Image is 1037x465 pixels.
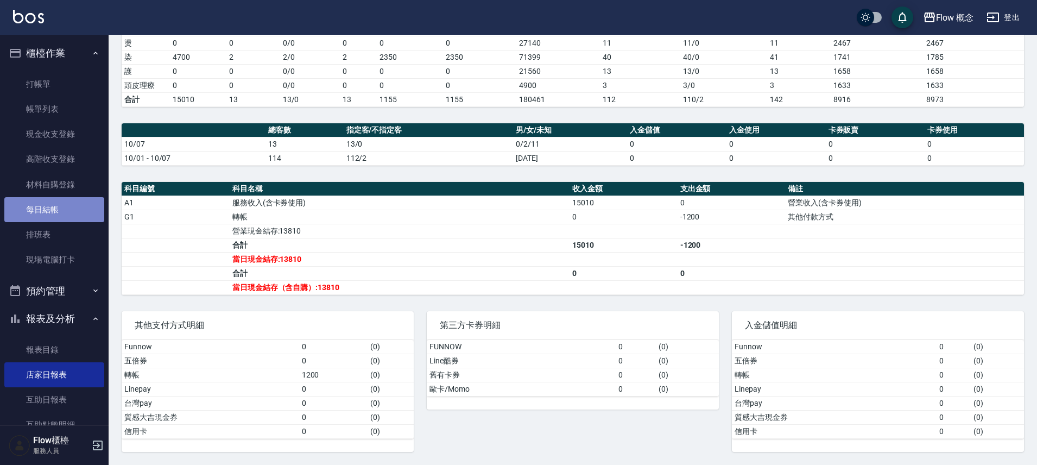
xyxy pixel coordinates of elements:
[627,137,726,151] td: 0
[122,182,1024,295] table: a dense table
[924,36,1024,50] td: 2467
[4,172,104,197] a: 材料自購登錄
[767,64,831,78] td: 13
[925,137,1024,151] td: 0
[680,36,767,50] td: 11 / 0
[891,7,913,28] button: save
[122,123,1024,166] table: a dense table
[971,424,1024,438] td: ( 0 )
[170,36,226,50] td: 0
[170,64,226,78] td: 0
[570,238,678,252] td: 15010
[745,320,1011,331] span: 入金儲值明細
[122,196,230,210] td: A1
[4,387,104,412] a: 互助日報表
[427,354,616,368] td: Line酷券
[732,354,937,368] td: 五倍券
[4,277,104,305] button: 預約管理
[732,410,937,424] td: 質感大吉現金券
[627,123,726,137] th: 入金儲值
[831,64,924,78] td: 1658
[122,50,170,64] td: 染
[516,78,599,92] td: 4900
[377,78,443,92] td: 0
[377,92,443,106] td: 1155
[280,64,340,78] td: 0 / 0
[767,92,831,106] td: 142
[230,238,570,252] td: 合計
[4,72,104,97] a: 打帳單
[831,92,924,106] td: 8916
[600,64,680,78] td: 13
[226,64,280,78] td: 0
[936,11,974,24] div: Flow 概念
[826,137,925,151] td: 0
[443,78,516,92] td: 0
[299,410,368,424] td: 0
[924,50,1024,64] td: 1785
[122,64,170,78] td: 護
[299,354,368,368] td: 0
[230,196,570,210] td: 服務收入(含卡券使用)
[937,424,971,438] td: 0
[427,382,616,396] td: 歐卡/Momo
[265,151,344,165] td: 114
[767,78,831,92] td: 3
[937,354,971,368] td: 0
[427,368,616,382] td: 舊有卡券
[135,320,401,331] span: 其他支付方式明細
[122,354,299,368] td: 五倍券
[732,340,937,354] td: Funnow
[280,78,340,92] td: 0 / 0
[280,50,340,64] td: 2 / 0
[937,410,971,424] td: 0
[377,50,443,64] td: 2350
[971,340,1024,354] td: ( 0 )
[226,92,280,106] td: 13
[680,64,767,78] td: 13 / 0
[513,151,627,165] td: [DATE]
[368,368,414,382] td: ( 0 )
[826,151,925,165] td: 0
[616,368,656,382] td: 0
[600,36,680,50] td: 11
[344,151,514,165] td: 112/2
[4,305,104,333] button: 報表及分析
[344,123,514,137] th: 指定客/不指定客
[299,382,368,396] td: 0
[33,435,88,446] h5: Flow櫃檯
[785,210,1024,224] td: 其他付款方式
[925,123,1024,137] th: 卡券使用
[726,123,826,137] th: 入金使用
[340,92,377,106] td: 13
[516,36,599,50] td: 27140
[680,92,767,106] td: 110/2
[570,182,678,196] th: 收入金額
[732,340,1024,439] table: a dense table
[4,222,104,247] a: 排班表
[340,78,377,92] td: 0
[971,354,1024,368] td: ( 0 )
[443,92,516,106] td: 1155
[122,210,230,224] td: G1
[4,197,104,222] a: 每日結帳
[265,123,344,137] th: 總客數
[937,340,971,354] td: 0
[226,50,280,64] td: 2
[122,368,299,382] td: 轉帳
[230,280,570,294] td: 當日現金結存（含自購）:13810
[122,78,170,92] td: 頭皮理療
[616,340,656,354] td: 0
[971,382,1024,396] td: ( 0 )
[656,340,719,354] td: ( 0 )
[785,196,1024,210] td: 營業收入(含卡券使用)
[831,78,924,92] td: 1633
[122,137,265,151] td: 10/07
[726,151,826,165] td: 0
[368,354,414,368] td: ( 0 )
[368,410,414,424] td: ( 0 )
[656,368,719,382] td: ( 0 )
[600,92,680,106] td: 112
[4,247,104,272] a: 現場電腦打卡
[377,36,443,50] td: 0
